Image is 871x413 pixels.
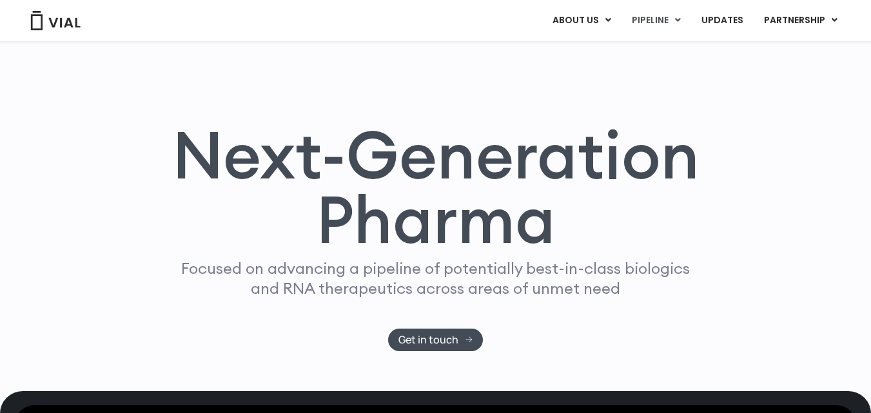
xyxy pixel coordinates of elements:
span: Get in touch [398,335,458,345]
a: UPDATES [691,10,753,32]
a: PARTNERSHIPMenu Toggle [754,10,848,32]
img: Vial Logo [30,11,81,30]
a: Get in touch [388,329,483,351]
a: ABOUT USMenu Toggle [542,10,621,32]
h1: Next-Generation Pharma [157,122,715,253]
p: Focused on advancing a pipeline of potentially best-in-class biologics and RNA therapeutics acros... [176,258,696,298]
a: PIPELINEMenu Toggle [621,10,690,32]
